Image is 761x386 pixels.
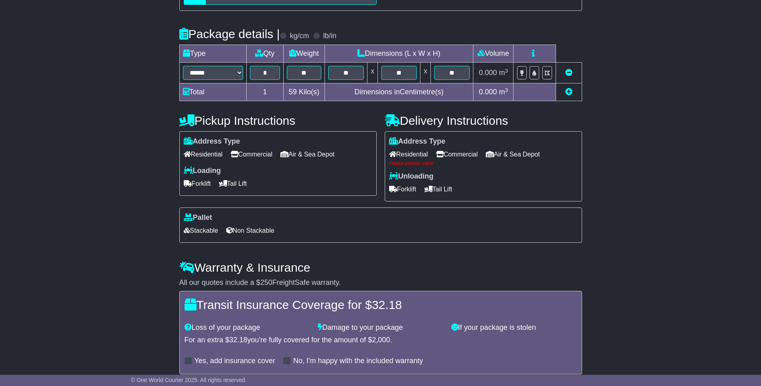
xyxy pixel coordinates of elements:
span: Residential [389,148,428,160]
label: Address Type [389,137,446,146]
div: If your package is stolen [447,323,581,332]
td: x [367,63,377,83]
sup: 3 [505,68,508,74]
span: Non Stackable [226,224,274,237]
div: Loss of your package [181,323,314,332]
a: Remove this item [565,69,572,77]
td: Dimensions in Centimetre(s) [325,83,473,101]
td: 1 [246,83,284,101]
label: Yes, add insurance cover [195,357,275,366]
h4: Delivery Instructions [385,114,582,127]
td: x [420,63,431,83]
h4: Transit Insurance Coverage for $ [185,298,577,311]
a: Add new item [565,88,572,96]
span: 59 [289,88,297,96]
label: Unloading [389,172,434,181]
label: Loading [184,167,221,175]
h4: Warranty & Insurance [179,261,582,274]
span: © One World Courier 2025. All rights reserved. [131,377,247,383]
div: Damage to your package [314,323,447,332]
td: Qty [246,45,284,63]
span: Forklift [184,177,211,190]
td: Type [179,45,246,63]
span: Residential [184,148,223,160]
span: 2,000 [372,336,390,344]
span: 0.000 [479,69,497,77]
sup: 3 [505,87,508,93]
span: m [499,88,508,96]
label: No, I'm happy with the included warranty [293,357,423,366]
h4: Package details | [179,27,280,41]
span: 32.18 [229,336,248,344]
h4: Pickup Instructions [179,114,377,127]
span: Air & Sea Depot [486,148,540,160]
span: 32.18 [372,298,402,311]
td: Dimensions (L x W x H) [325,45,473,63]
span: 0.000 [479,88,497,96]
span: Air & Sea Depot [280,148,335,160]
span: Commercial [436,148,478,160]
td: Total [179,83,246,101]
span: m [499,69,508,77]
span: Tail Lift [219,177,247,190]
span: Forklift [389,183,416,195]
span: 250 [260,278,272,286]
span: Tail Lift [424,183,453,195]
div: For an extra $ you're fully covered for the amount of $ . [185,336,577,345]
label: Address Type [184,137,240,146]
td: Volume [473,45,513,63]
td: Kilo(s) [284,83,325,101]
div: Please provide value [389,160,578,166]
label: lb/in [323,32,336,41]
label: kg/cm [290,32,309,41]
div: All our quotes include a $ FreightSafe warranty. [179,278,582,287]
label: Pallet [184,213,212,222]
td: Weight [284,45,325,63]
span: Stackable [184,224,218,237]
span: Commercial [231,148,272,160]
